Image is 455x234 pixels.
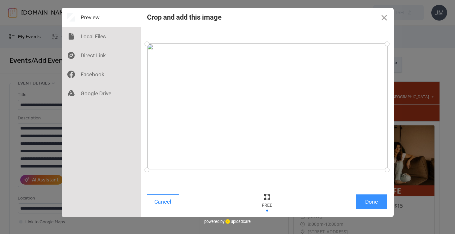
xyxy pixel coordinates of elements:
[62,27,141,46] div: Local Files
[375,8,394,27] button: Close
[62,46,141,65] div: Direct Link
[147,13,222,21] div: Crop and add this image
[356,194,387,209] button: Done
[204,217,251,226] div: powered by
[62,8,141,27] div: Preview
[224,219,251,224] a: uploadcare
[62,84,141,103] div: Google Drive
[62,65,141,84] div: Facebook
[147,194,179,209] button: Cancel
